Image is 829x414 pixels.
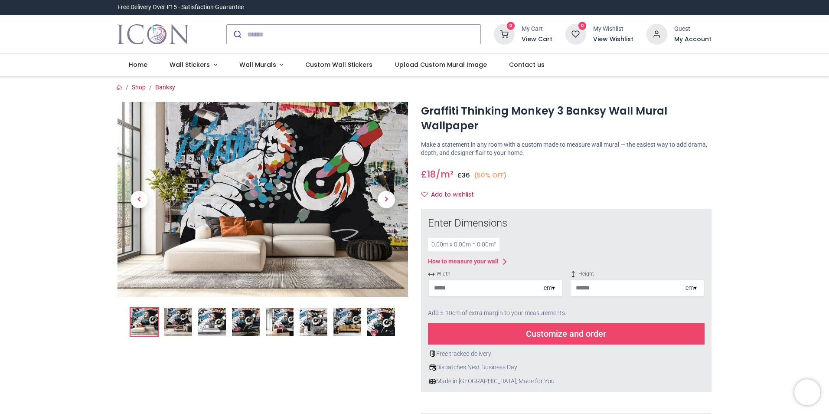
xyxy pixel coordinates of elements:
[228,54,294,76] a: Wall Murals
[117,3,244,12] div: Free Delivery Over £15 - Satisfaction Guarantee
[421,187,481,202] button: Add to wishlistAdd to wishlist
[378,191,395,208] span: Next
[593,25,633,33] div: My Wishlist
[457,171,470,180] span: £
[494,30,515,37] a: 0
[428,216,705,231] div: Enter Dimensions
[428,377,705,386] div: Made in [GEOGRAPHIC_DATA], Made for You
[428,270,563,278] span: Width
[333,308,361,336] img: WS-73060-07
[509,60,545,69] span: Contact us
[578,22,587,30] sup: 0
[428,238,499,252] div: 0.00 m x 0.00 m = 0.00 m²
[462,171,470,180] span: 36
[170,60,210,69] span: Wall Stickers
[593,35,633,44] a: View Wishlist
[266,308,294,336] img: WS-73060-05
[117,102,408,297] img: Graffiti Thinking Monkey 3 Banksy Wall Mural Wallpaper
[428,323,705,345] div: Customize and order
[164,308,192,336] img: WS-73060-02
[131,308,158,336] img: Graffiti Thinking Monkey 3 Banksy Wall Mural Wallpaper
[421,191,428,197] i: Add to wishlist
[158,54,228,76] a: Wall Stickers
[117,22,189,46] img: Icon Wall Stickers
[129,60,147,69] span: Home
[522,35,552,44] a: View Cart
[421,141,712,158] p: Make a statement in any room with a custom made to measure wall mural — the easiest way to add dr...
[529,3,712,12] iframe: Customer reviews powered by Trustpilot
[474,171,507,180] small: (50% OFF)
[117,131,161,267] a: Previous
[428,363,705,372] div: Dispatches Next Business Day
[239,60,276,69] span: Wall Murals
[428,350,705,358] div: Free tracked delivery
[300,308,327,336] img: WS-73060-06
[155,84,175,91] a: Banksy
[421,168,436,181] span: £
[367,308,395,336] img: WS-73060-08
[794,379,820,405] iframe: Brevo live chat
[305,60,372,69] span: Custom Wall Stickers
[429,378,436,385] img: uk
[131,191,148,208] span: Previous
[198,308,226,336] img: WS-73060-03
[674,35,712,44] a: My Account
[436,168,454,181] span: /m²
[570,270,705,278] span: Height
[117,22,189,46] a: Logo of Icon Wall Stickers
[544,284,555,292] div: cm ▾
[132,84,146,91] a: Shop
[507,22,515,30] sup: 0
[674,25,712,33] div: Guest
[421,104,712,134] h1: Graffiti Thinking Monkey 3 Banksy Wall Mural Wallpaper
[565,30,586,37] a: 0
[227,25,247,44] button: Submit
[365,131,408,267] a: Next
[428,304,705,323] div: Add 5-10cm of extra margin to your measurements.
[428,257,499,266] div: How to measure your wall
[232,308,260,336] img: WS-73060-04
[395,60,487,69] span: Upload Custom Mural Image
[685,284,697,292] div: cm ▾
[522,25,552,33] div: My Cart
[427,168,436,181] span: 18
